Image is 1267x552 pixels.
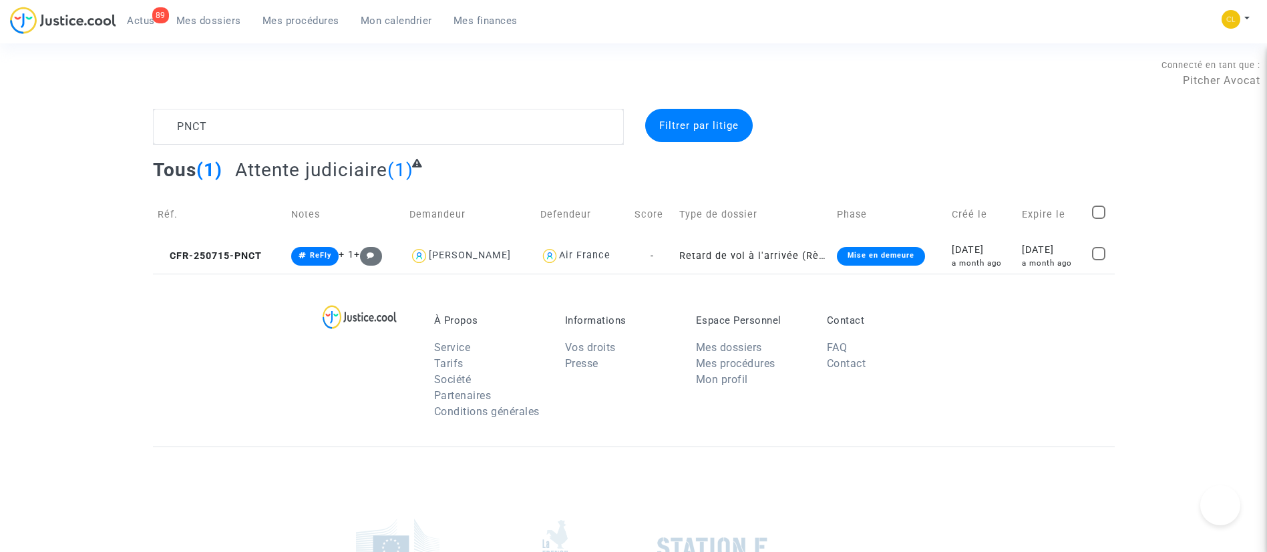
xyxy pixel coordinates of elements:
span: (1) [387,159,413,181]
img: 6fca9af68d76bfc0a5525c74dfee314f [1222,10,1240,29]
td: Phase [832,191,948,238]
span: Connecté en tant que : [1161,60,1260,70]
a: 89Actus [116,11,166,31]
img: icon-user.svg [540,246,560,266]
img: icon-user.svg [409,246,429,266]
span: CFR-250715-PNCT [158,250,262,262]
span: Mes finances [454,15,518,27]
div: [PERSON_NAME] [429,250,511,261]
td: Demandeur [405,191,536,238]
div: a month ago [1022,258,1083,269]
a: Mes procédures [252,11,350,31]
a: Mes finances [443,11,528,31]
span: Filtrer par litige [659,119,739,131]
span: Actus [127,15,155,27]
span: (1) [196,159,222,181]
a: Partenaires [434,389,492,402]
a: Service [434,341,471,354]
a: Mon calendrier [350,11,443,31]
span: Tous [153,159,196,181]
span: + 1 [339,249,354,260]
span: ReFly [310,251,331,260]
div: Air France [559,250,610,261]
span: - [651,250,654,262]
a: Presse [565,357,598,370]
img: logo-lg.svg [323,305,397,329]
td: Expire le [1017,191,1087,238]
a: Mes procédures [696,357,775,370]
a: Vos droits [565,341,616,354]
div: 89 [152,7,169,23]
a: Conditions générales [434,405,540,418]
img: jc-logo.svg [10,7,116,34]
td: Réf. [153,191,287,238]
span: Attente judiciaire [235,159,387,181]
div: a month ago [952,258,1013,269]
td: Score [630,191,675,238]
p: À Propos [434,314,545,326]
a: Contact [827,357,866,370]
span: Mon calendrier [361,15,432,27]
a: Tarifs [434,357,464,370]
td: Notes [287,191,405,238]
div: Mise en demeure [837,247,925,266]
a: FAQ [827,341,848,354]
div: [DATE] [1022,243,1083,258]
td: Type de dossier [675,191,832,238]
span: Mes procédures [262,15,339,27]
span: Mes dossiers [176,15,241,27]
td: Defendeur [536,191,630,238]
a: Mes dossiers [166,11,252,31]
p: Espace Personnel [696,314,807,326]
iframe: Help Scout Beacon - Open [1200,485,1240,525]
p: Informations [565,314,676,326]
td: Retard de vol à l'arrivée (Règlement CE n°261/2004) [675,238,832,274]
div: [DATE] [952,243,1013,258]
a: Mon profil [696,373,748,386]
td: Créé le [947,191,1017,238]
span: + [354,249,383,260]
a: Société [434,373,472,386]
p: Contact [827,314,938,326]
a: Mes dossiers [696,341,762,354]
